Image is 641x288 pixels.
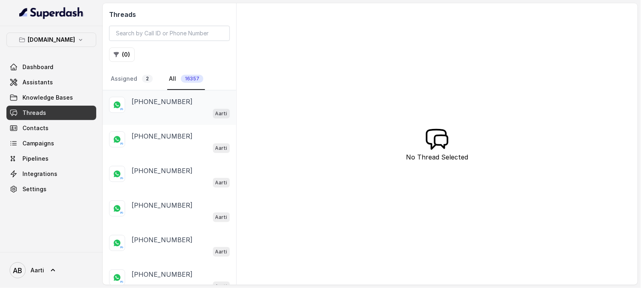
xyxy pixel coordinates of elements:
[22,63,53,71] span: Dashboard
[132,270,193,279] p: [PHONE_NUMBER]
[28,35,75,45] p: [DOMAIN_NAME]
[6,167,96,181] a: Integrations
[13,266,22,275] text: AB
[19,6,84,19] img: light.svg
[167,68,205,90] a: All16357
[22,124,49,132] span: Contacts
[30,266,44,274] span: Aarti
[215,110,227,118] p: Aarti
[181,75,203,83] span: 16357
[22,155,49,163] span: Pipelines
[109,47,135,62] button: (0)
[406,152,468,162] p: No Thread Selected
[215,144,227,152] p: Aarti
[22,78,53,86] span: Assistants
[22,94,73,102] span: Knowledge Bases
[6,60,96,74] a: Dashboard
[6,182,96,196] a: Settings
[6,259,96,282] a: Aarti
[109,68,154,90] a: Assigned2
[6,90,96,105] a: Knowledge Bases
[109,10,230,19] h2: Threads
[22,139,54,147] span: Campaigns
[6,136,96,151] a: Campaigns
[109,26,230,41] input: Search by Call ID or Phone Number
[142,75,153,83] span: 2
[6,106,96,120] a: Threads
[132,131,193,141] p: [PHONE_NUMBER]
[22,109,46,117] span: Threads
[22,170,57,178] span: Integrations
[132,200,193,210] p: [PHONE_NUMBER]
[215,179,227,187] p: Aarti
[215,213,227,221] p: Aarti
[6,151,96,166] a: Pipelines
[215,248,227,256] p: Aarti
[22,185,47,193] span: Settings
[6,121,96,135] a: Contacts
[109,68,230,90] nav: Tabs
[132,235,193,245] p: [PHONE_NUMBER]
[6,75,96,90] a: Assistants
[6,33,96,47] button: [DOMAIN_NAME]
[132,166,193,176] p: [PHONE_NUMBER]
[132,97,193,106] p: [PHONE_NUMBER]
